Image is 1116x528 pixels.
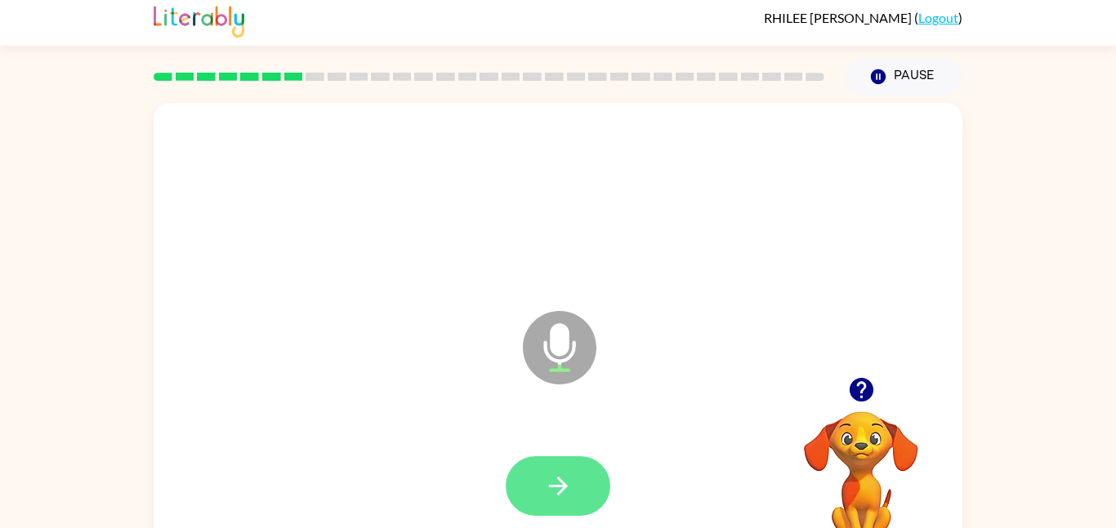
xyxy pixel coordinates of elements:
a: Logout [918,10,958,25]
button: Pause [844,58,962,95]
div: ( ) [764,10,962,25]
img: Literably [154,2,244,38]
span: RHILEE [PERSON_NAME] [764,10,914,25]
